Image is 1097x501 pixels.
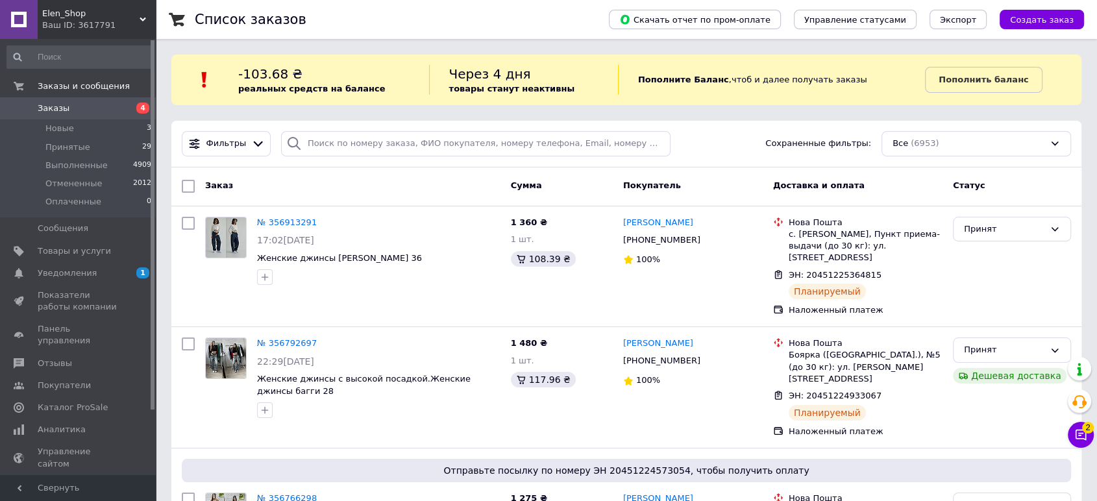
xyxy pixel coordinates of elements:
[930,10,987,29] button: Экспорт
[257,235,314,245] span: 17:02[DATE]
[45,141,90,153] span: Принятые
[142,141,151,153] span: 29
[38,323,120,347] span: Панель управления
[257,338,317,348] a: № 356792697
[45,178,102,189] span: Отмененные
[206,338,246,378] img: Фото товару
[45,196,101,208] span: Оплаченные
[789,391,881,400] span: ЭН: 20451224933067
[45,160,108,171] span: Выполненные
[42,19,156,31] div: Ваш ID: 3617791
[38,80,130,92] span: Заказы и сообщения
[205,217,247,258] a: Фото товару
[257,253,422,263] a: Женские джинсы [PERSON_NAME] 36
[511,217,547,227] span: 1 360 ₴
[449,84,575,93] b: товары станут неактивны
[1082,422,1094,434] span: 2
[257,217,317,227] a: № 356913291
[133,178,151,189] span: 2012
[618,65,925,95] div: , чтоб и далее получать заказы
[511,234,534,244] span: 1 шт.
[804,15,906,25] span: Управление статусами
[773,180,865,190] span: Доставка и оплата
[619,14,770,25] span: Скачать отчет по пром-оплате
[911,138,939,148] span: (6953)
[38,223,88,234] span: Сообщения
[449,66,531,82] span: Через 4 дня
[964,343,1044,357] div: Принят
[789,405,866,421] div: Планируемый
[38,402,108,413] span: Каталог ProSale
[38,358,72,369] span: Отзывы
[136,267,149,278] span: 1
[511,372,576,387] div: 117.96 ₴
[940,15,976,25] span: Экспорт
[1000,10,1084,29] button: Создать заказ
[38,245,111,257] span: Товары и услуги
[257,356,314,367] span: 22:29[DATE]
[893,138,908,150] span: Все
[1068,422,1094,448] button: Чат с покупателем2
[45,123,74,134] span: Новые
[987,14,1084,24] a: Создать заказ
[133,160,151,171] span: 4909
[511,356,534,365] span: 1 шт.
[42,8,140,19] span: Elen_Shop
[789,270,881,280] span: ЭН: 20451225364815
[38,424,86,435] span: Аналитика
[257,374,471,396] a: Женские джинсы с высокой посадкой.Женские джинсы багги 28
[953,368,1066,384] div: Дешевая доставка
[147,196,151,208] span: 0
[789,284,866,299] div: Планируемый
[964,223,1044,236] div: Принят
[636,375,660,385] span: 100%
[147,123,151,134] span: 3
[623,217,693,229] a: [PERSON_NAME]
[238,84,386,93] b: реальных средств на балансе
[636,254,660,264] span: 100%
[205,337,247,379] a: Фото товару
[789,337,943,349] div: Нова Пошта
[794,10,917,29] button: Управление статусами
[789,217,943,228] div: Нова Пошта
[765,138,871,150] span: Сохраненные фильтры:
[925,67,1042,93] a: Пополнить баланс
[281,131,671,156] input: Поиск по номеру заказа, ФИО покупателя, номеру телефона, Email, номеру накладной
[195,70,214,90] img: :exclamation:
[511,180,542,190] span: Сумма
[38,103,69,114] span: Заказы
[136,103,149,114] span: 4
[187,464,1066,477] span: Отправьте посылку по номеру ЭН 20451224573054, чтобы получить оплату
[789,228,943,264] div: с. [PERSON_NAME], Пункт приема-выдачи (до 30 кг): ул. [STREET_ADDRESS]
[206,217,246,258] img: Фото товару
[621,232,703,249] div: [PHONE_NUMBER]
[195,12,306,27] h1: Список заказов
[623,180,681,190] span: Покупатель
[789,426,943,437] div: Наложенный платеж
[638,75,729,84] b: Пополните Баланс
[789,349,943,385] div: Боярка ([GEOGRAPHIC_DATA].), №5 (до 30 кг): ул. [PERSON_NAME][STREET_ADDRESS]
[1010,15,1074,25] span: Создать заказ
[6,45,153,69] input: Поиск
[953,180,985,190] span: Статус
[205,180,233,190] span: Заказ
[609,10,781,29] button: Скачать отчет по пром-оплате
[621,352,703,369] div: [PHONE_NUMBER]
[623,337,693,350] a: [PERSON_NAME]
[206,138,247,150] span: Фильтры
[38,289,120,313] span: Показатели работы компании
[38,446,120,469] span: Управление сайтом
[238,66,302,82] span: -103.68 ₴
[939,75,1028,84] b: Пополнить баланс
[789,304,943,316] div: Наложенный платеж
[38,380,91,391] span: Покупатели
[511,251,576,267] div: 108.39 ₴
[38,267,97,279] span: Уведомления
[511,338,547,348] span: 1 480 ₴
